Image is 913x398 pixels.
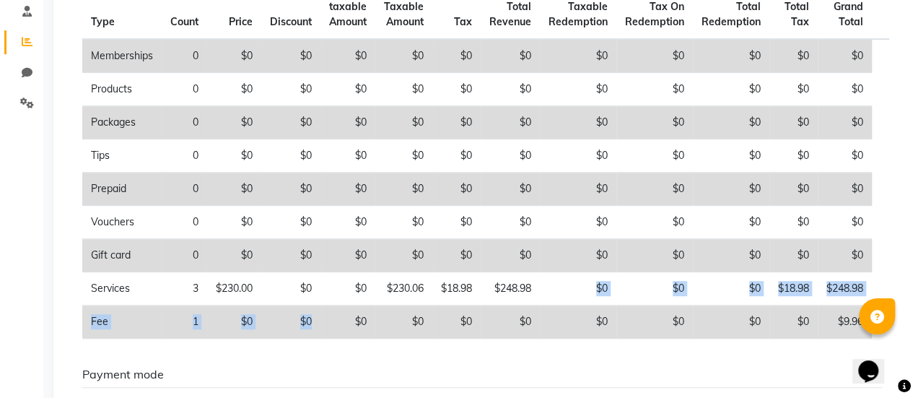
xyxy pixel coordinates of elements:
td: $0 [375,306,432,339]
td: $248.98 [481,272,540,306]
td: $0 [616,272,693,306]
td: $0 [769,306,818,339]
td: $0 [432,306,481,339]
td: $0 [540,106,616,139]
td: $0 [207,106,261,139]
td: Prepaid [82,173,162,206]
td: Fee [82,306,162,339]
td: Gift card [82,239,162,272]
td: $0 [481,73,540,106]
td: $0 [375,239,432,272]
td: $0 [207,139,261,173]
td: $0 [616,206,693,239]
td: $0 [540,173,616,206]
td: $0 [769,239,818,272]
td: $0 [320,173,375,206]
td: $0 [818,239,872,272]
td: $0 [261,239,320,272]
td: $0 [693,39,769,73]
td: $0 [540,206,616,239]
td: $0 [375,206,432,239]
td: Vouchers [82,206,162,239]
td: $0 [693,173,769,206]
td: Packages [82,106,162,139]
span: Tax [454,15,472,28]
td: $0 [693,106,769,139]
td: $0 [207,73,261,106]
td: $0 [769,106,818,139]
td: $0 [375,173,432,206]
td: $0 [432,173,481,206]
td: $0 [432,39,481,73]
td: $0 [432,73,481,106]
iframe: chat widget [852,340,899,384]
td: $0 [616,239,693,272]
td: $0 [616,106,693,139]
td: $0 [261,206,320,239]
td: $0 [481,173,540,206]
td: $0 [769,39,818,73]
td: $0 [207,39,261,73]
td: $0 [261,39,320,73]
td: $0 [818,73,872,106]
td: $0 [320,139,375,173]
td: $0 [432,239,481,272]
td: $18.98 [769,272,818,306]
td: 0 [162,73,207,106]
td: 1 [162,306,207,339]
td: 0 [162,139,207,173]
td: $0 [693,306,769,339]
td: $0 [818,139,872,173]
td: $0 [207,173,261,206]
td: $0 [769,173,818,206]
td: $0 [540,73,616,106]
td: $0 [540,139,616,173]
td: $0 [320,73,375,106]
td: $0 [320,239,375,272]
td: Memberships [82,39,162,73]
td: $0 [432,139,481,173]
td: $0 [207,206,261,239]
td: $0 [616,306,693,339]
td: $230.00 [207,272,261,306]
td: 0 [162,206,207,239]
td: $0 [320,206,375,239]
td: $0 [261,139,320,173]
td: $0 [693,239,769,272]
td: $230.06 [375,272,432,306]
td: $0 [320,306,375,339]
td: $0 [616,139,693,173]
td: 0 [162,39,207,73]
td: $0 [207,239,261,272]
td: $0 [261,272,320,306]
td: Services [82,272,162,306]
td: $0 [320,39,375,73]
td: $0 [769,73,818,106]
td: $0 [432,106,481,139]
td: 3 [162,272,207,306]
td: $0 [481,306,540,339]
td: 0 [162,173,207,206]
td: $0 [693,73,769,106]
td: $0 [481,239,540,272]
td: $0 [375,106,432,139]
td: $0 [818,206,872,239]
span: Type [91,15,115,28]
h6: Payment mode [82,368,882,381]
td: $0 [375,139,432,173]
td: $0 [481,206,540,239]
td: $0 [540,39,616,73]
span: Count [170,15,198,28]
td: 0 [162,239,207,272]
td: $9.96 [818,306,872,339]
td: $0 [769,206,818,239]
td: $0 [481,39,540,73]
td: $0 [432,206,481,239]
td: $0 [261,73,320,106]
td: $0 [320,106,375,139]
td: $18.98 [432,272,481,306]
td: $0 [693,139,769,173]
td: $0 [540,239,616,272]
td: $0 [261,106,320,139]
td: $248.98 [818,272,872,306]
